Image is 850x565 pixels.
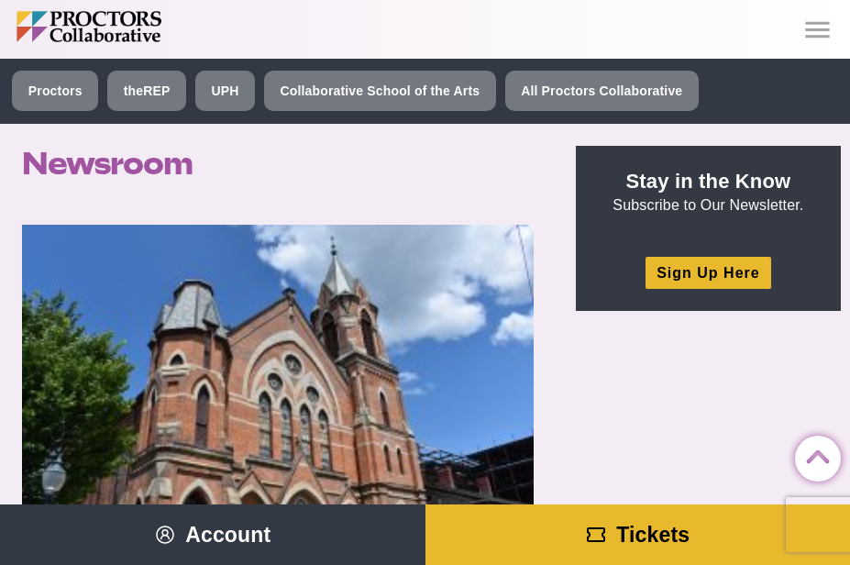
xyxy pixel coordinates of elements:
iframe: Advertisement [570,333,845,562]
span: Tickets [616,523,690,547]
p: Subscribe to Our Newsletter. [598,168,819,216]
a: Sign Up Here [646,257,770,289]
a: theREP [107,71,186,111]
h1: Newsroom [22,146,534,181]
a: UPH [195,71,255,111]
a: Proctors [12,71,98,111]
a: Collaborative School of the Arts [264,71,496,111]
strong: Stay in the Know [626,170,791,193]
span: Account [185,523,270,547]
a: All Proctors Collaborative [505,71,699,111]
img: Proctors logo [17,11,250,42]
a: Back to Top [795,437,832,473]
